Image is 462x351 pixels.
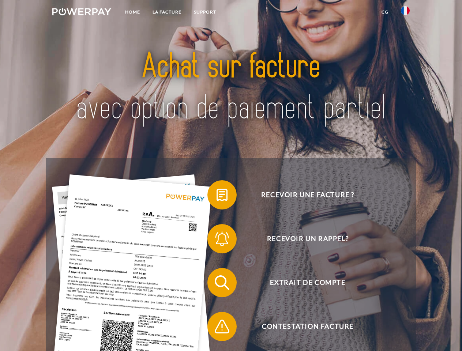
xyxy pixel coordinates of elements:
button: Recevoir une facture ? [207,180,398,210]
span: Recevoir une facture ? [218,180,397,210]
img: qb_warning.svg [213,317,231,336]
span: Contestation Facture [218,312,397,341]
a: Support [188,5,222,19]
img: logo-powerpay-white.svg [52,8,111,15]
iframe: Button to launch messaging window [433,322,456,345]
a: LA FACTURE [146,5,188,19]
img: fr [401,6,410,15]
a: Home [119,5,146,19]
img: qb_search.svg [213,273,231,292]
img: title-powerpay_fr.svg [70,35,392,140]
span: Recevoir un rappel? [218,224,397,253]
button: Recevoir un rappel? [207,224,398,253]
button: Contestation Facture [207,312,398,341]
button: Extrait de compte [207,268,398,297]
a: CG [375,5,395,19]
img: qb_bell.svg [213,230,231,248]
img: qb_bill.svg [213,186,231,204]
span: Extrait de compte [218,268,397,297]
